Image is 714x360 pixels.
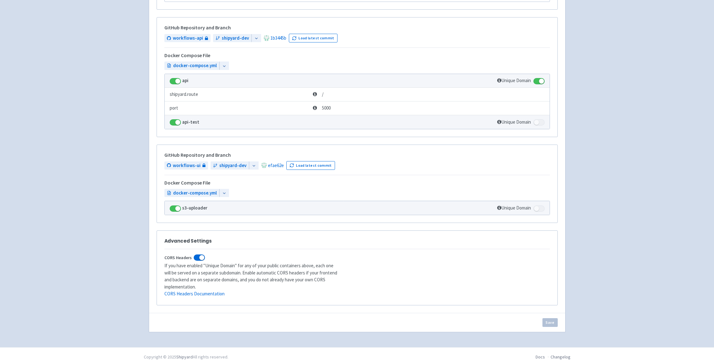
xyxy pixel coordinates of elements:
[497,205,531,211] span: Unique Domain
[176,354,193,360] a: Shipyard
[286,161,335,170] button: Load latest commit
[164,254,192,261] span: CORS Headers
[313,91,323,98] span: /
[542,318,558,327] button: Save
[211,161,249,170] a: shipyard-dev
[164,152,550,158] h5: GitHub Repository and Branch
[164,189,219,197] a: docker-compose.yml
[182,77,188,83] strong: api
[182,205,207,211] strong: s3-uploader
[164,291,225,297] a: CORS Headers Documentation
[536,354,545,360] a: Docs
[268,162,284,168] a: efae62e
[497,119,531,125] span: Unique Domain
[173,162,201,169] span: workflows-ui
[164,180,210,186] h5: Docker Compose File
[165,101,311,115] td: port
[165,88,311,101] td: shipyard.route
[219,162,246,169] span: shipyard-dev
[164,25,550,31] h5: GitHub Repository and Branch
[173,62,217,69] span: docker-compose.yml
[164,161,208,170] a: workflows-ui
[164,262,339,298] p: If you have enabled "Unique Domain" for any of your public containers above, each one will be ser...
[551,354,571,360] a: Changelog
[222,35,249,42] span: shipyard-dev
[164,34,211,42] a: workflows-api
[270,35,286,41] a: 1b3445b
[164,53,210,58] h5: Docker Compose File
[173,190,217,197] span: docker-compose.yml
[164,238,550,244] h3: Advanced Settings
[213,34,251,42] a: shipyard-dev
[173,35,203,42] span: workflows-api
[497,77,531,83] span: Unique Domain
[289,34,338,42] button: Load latest commit
[164,62,219,70] a: docker-compose.yml
[182,119,199,125] strong: api-test
[313,105,331,112] span: 5000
